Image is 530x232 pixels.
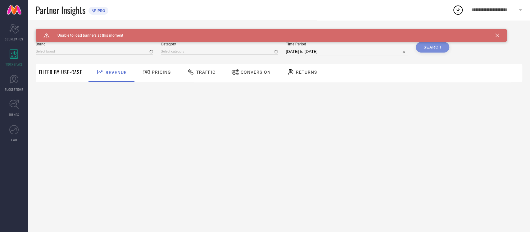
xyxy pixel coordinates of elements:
[11,137,17,142] span: FWD
[161,42,278,46] span: Category
[286,48,408,55] input: Select time period
[39,68,82,76] span: Filter By Use-Case
[50,33,123,38] span: Unable to load banners at this moment
[36,29,79,34] span: SYSTEM WORKSPACE
[152,70,171,75] span: Pricing
[36,48,153,55] input: Select brand
[6,62,23,67] span: WORKSPACE
[196,70,215,75] span: Traffic
[241,70,271,75] span: Conversion
[5,37,23,41] span: SCORECARDS
[96,8,105,13] span: PRO
[36,42,153,46] span: Brand
[5,87,24,92] span: SUGGESTIONS
[296,70,317,75] span: Returns
[286,42,408,46] span: Time Period
[106,70,127,75] span: Revenue
[452,4,464,16] div: Open download list
[161,48,278,55] input: Select category
[9,112,19,117] span: TRENDS
[36,4,85,16] span: Partner Insights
